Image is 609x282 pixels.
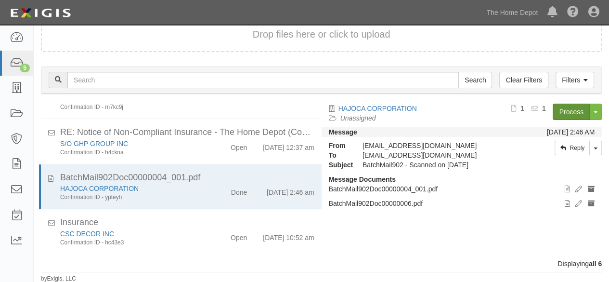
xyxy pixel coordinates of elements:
[47,275,76,282] a: Exigis, LLC
[60,193,202,201] div: Confirmation ID - ypteyh
[253,27,390,41] button: Drop files here or click to upload
[231,229,247,242] div: Open
[60,140,128,148] a: S/O GHP GROUP INC
[60,185,139,192] a: HAJOCA CORPORATION
[60,230,114,238] a: CSC DECOR INC
[553,104,590,120] a: Process
[60,239,202,247] div: Confirmation ID - hc43e3
[60,216,314,229] div: Insurance
[340,114,376,122] a: Unassigned
[231,139,247,152] div: Open
[588,186,595,193] i: Archive document
[329,184,595,194] p: BatchMail902Doc00000004_001.pdf
[322,141,355,150] strong: From
[231,184,247,197] div: Done
[575,201,582,207] i: Edit document
[564,201,570,207] i: View
[355,150,525,160] div: inbox@thdmerchandising.complianz.com
[499,72,548,88] a: Clear Filters
[60,172,314,184] div: BatchMail902Doc00000004_001.pdf
[60,103,202,111] div: Confirmation ID - m7kc9j
[322,160,355,170] strong: Subject
[575,186,582,193] i: Edit document
[355,160,525,170] div: BatchMail902 - Scanned on 08/12/25
[60,126,314,139] div: RE: Notice of Non-Compliant Insurance - The Home Depot (Consolidated Emails)
[329,175,396,183] strong: Message Documents
[556,72,594,88] a: Filters
[542,105,546,112] b: 1
[588,201,595,207] i: Archive document
[547,127,595,137] div: [DATE] 2:46 AM
[567,7,579,18] i: Help Center - Complianz
[564,186,570,193] i: View
[589,260,602,268] b: all 6
[520,105,524,112] b: 1
[458,72,492,88] input: Search
[263,139,314,152] div: [DATE] 12:37 am
[355,141,525,150] div: [EMAIL_ADDRESS][DOMAIN_NAME]
[329,199,595,208] p: BatchMail902Doc00000006.pdf
[329,128,357,136] strong: Message
[322,150,355,160] strong: To
[7,4,74,22] img: logo-5460c22ac91f19d4615b14bd174203de0afe785f0fc80cf4dbbc73dc1793850b.png
[20,64,30,72] div: 5
[67,72,459,88] input: Search
[267,184,314,197] div: [DATE] 2:46 am
[263,229,314,242] div: [DATE] 10:52 am
[60,184,202,193] div: HAJOCA CORPORATION
[555,141,590,155] a: Reply
[481,3,543,22] a: The Home Depot
[338,105,417,112] a: HAJOCA CORPORATION
[60,148,202,157] div: Confirmation ID - h4ckna
[34,259,609,269] div: Displaying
